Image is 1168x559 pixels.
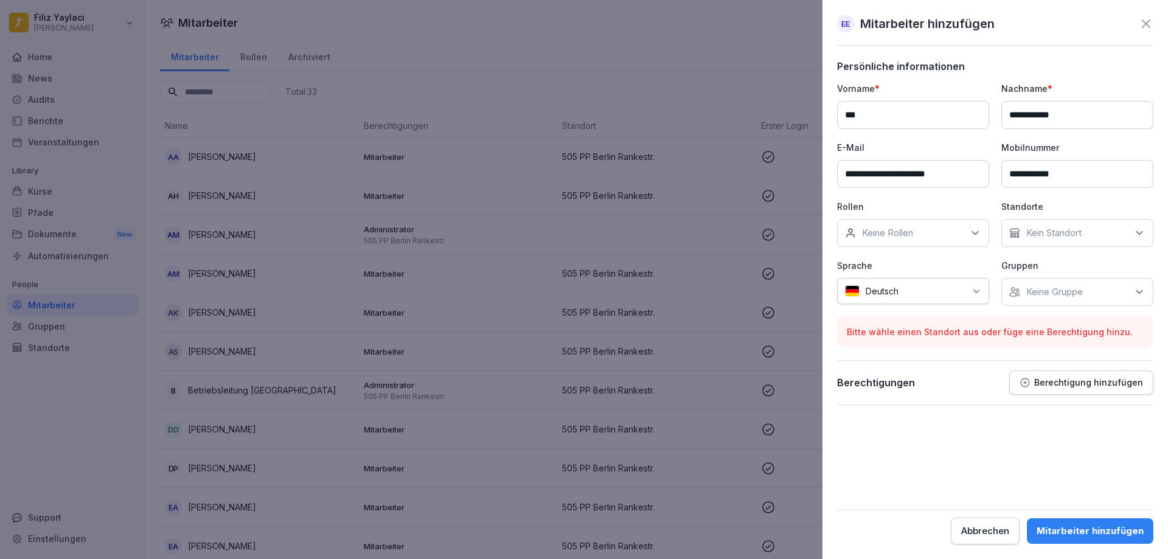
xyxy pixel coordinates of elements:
p: E-Mail [837,141,989,154]
p: Standorte [1001,200,1153,213]
p: Sprache [837,259,989,272]
p: Bitte wähle einen Standort aus oder füge eine Berechtigung hinzu. [847,325,1144,338]
p: Mobilnummer [1001,141,1153,154]
div: EE [837,15,854,32]
p: Mitarbeiter hinzufügen [860,15,995,33]
p: Gruppen [1001,259,1153,272]
p: Persönliche informationen [837,60,1153,72]
div: Abbrechen [961,524,1009,538]
p: Berechtigungen [837,377,915,389]
button: Berechtigung hinzufügen [1009,370,1153,395]
button: Abbrechen [951,518,1020,544]
p: Kein Standort [1026,227,1082,239]
div: Deutsch [837,278,989,304]
p: Berechtigung hinzufügen [1034,378,1143,387]
p: Rollen [837,200,989,213]
div: Mitarbeiter hinzufügen [1037,524,1144,538]
p: Keine Gruppe [1026,286,1083,298]
p: Nachname [1001,82,1153,95]
p: Keine Rollen [862,227,913,239]
button: Mitarbeiter hinzufügen [1027,518,1153,544]
p: Vorname [837,82,989,95]
img: de.svg [845,285,860,297]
